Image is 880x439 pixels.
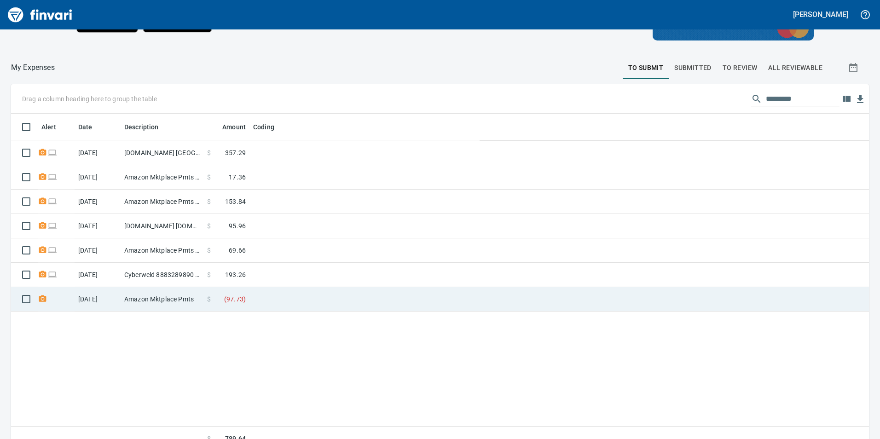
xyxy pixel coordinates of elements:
span: 153.84 [225,197,246,206]
span: Online transaction [47,198,57,204]
span: $ [207,295,211,304]
span: Coding [253,122,274,133]
span: Online transaction [47,271,57,277]
button: [PERSON_NAME] [791,7,851,22]
td: Amazon Mktplace Pmts [DOMAIN_NAME][URL] WA [121,238,203,263]
span: Online transaction [47,150,57,156]
span: $ [207,173,211,182]
td: [DATE] [75,165,121,190]
span: Receipt Required [38,296,47,302]
span: 193.26 [225,270,246,279]
td: [DATE] [75,214,121,238]
td: [DATE] [75,287,121,312]
span: 357.29 [225,148,246,157]
span: $ [207,246,211,255]
span: 95.96 [229,221,246,231]
td: [DATE] [75,238,121,263]
img: Finvari [6,4,75,26]
nav: breadcrumb [11,62,55,73]
span: Receipt Required [38,223,47,229]
span: All Reviewable [768,62,822,74]
span: Alert [41,122,56,133]
td: [DATE] [75,141,121,165]
span: Amount [210,122,246,133]
td: Amazon Mktplace Pmts [121,287,203,312]
span: Receipt Required [38,247,47,253]
span: Description [124,122,159,133]
span: $ [207,221,211,231]
p: Drag a column heading here to group the table [22,94,157,104]
p: My Expenses [11,62,55,73]
td: [DATE] [75,263,121,287]
span: Description [124,122,171,133]
span: Online transaction [47,174,57,180]
button: Show transactions within a particular date range [839,57,869,79]
span: Online transaction [47,223,57,229]
span: Receipt Required [38,198,47,204]
td: Amazon Mktplace Pmts [DOMAIN_NAME][URL] WA [121,165,203,190]
td: Amazon Mktplace Pmts [DOMAIN_NAME][URL] WA [121,190,203,214]
span: To Review [723,62,758,74]
td: [DATE] [75,190,121,214]
button: Download table [853,92,867,106]
span: $ [207,270,211,279]
span: ( 97.73 ) [224,295,246,304]
h5: [PERSON_NAME] [793,10,848,19]
td: [DOMAIN_NAME] [GEOGRAPHIC_DATA] [121,141,203,165]
span: Date [78,122,93,133]
span: Date [78,122,104,133]
span: Online transaction [47,247,57,253]
span: Receipt Required [38,271,47,277]
span: 69.66 [229,246,246,255]
td: [DOMAIN_NAME] [DOMAIN_NAME][URL] WA [121,214,203,238]
span: Amount [222,122,246,133]
span: 17.36 [229,173,246,182]
span: Alert [41,122,68,133]
span: $ [207,197,211,206]
span: $ [207,148,211,157]
span: To Submit [628,62,664,74]
span: Submitted [674,62,712,74]
span: Receipt Required [38,174,47,180]
button: Choose columns to display [839,92,853,106]
span: Coding [253,122,286,133]
td: Cyberweld 8883289890 [GEOGRAPHIC_DATA] [121,263,203,287]
span: Receipt Required [38,150,47,156]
